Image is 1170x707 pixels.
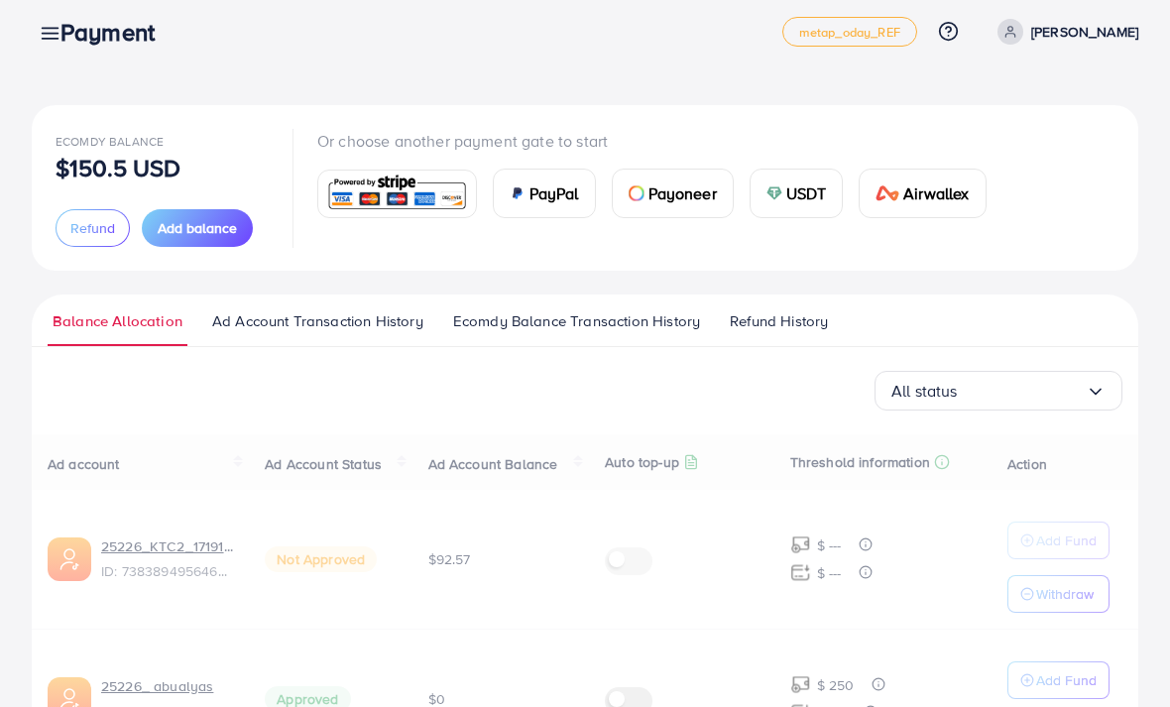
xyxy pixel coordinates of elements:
span: USDT [786,181,827,205]
a: cardAirwallex [859,169,986,218]
span: Payoneer [648,181,717,205]
a: cardPayPal [493,169,596,218]
p: Or choose another payment gate to start [317,129,1002,153]
a: cardUSDT [750,169,844,218]
img: card [510,185,526,201]
span: Refund History [730,310,828,332]
span: Ecomdy Balance [56,133,164,150]
span: metap_oday_REF [799,26,900,39]
img: card [629,185,644,201]
p: $150.5 USD [56,156,181,179]
span: All status [891,376,958,407]
span: Refund [70,218,115,238]
img: card [766,185,782,201]
a: card [317,170,477,218]
span: Ad Account Transaction History [212,310,423,332]
p: [PERSON_NAME] [1031,20,1138,44]
a: cardPayoneer [612,169,734,218]
span: Add balance [158,218,237,238]
img: card [876,185,899,201]
button: Refund [56,209,130,247]
span: Airwallex [903,181,969,205]
a: metap_oday_REF [782,17,917,47]
input: Search for option [958,376,1086,407]
button: Add balance [142,209,253,247]
span: Ecomdy Balance Transaction History [453,310,700,332]
a: [PERSON_NAME] [990,19,1138,45]
h3: Payment [60,18,171,47]
img: card [324,173,470,215]
span: PayPal [529,181,579,205]
span: Balance Allocation [53,310,182,332]
div: Search for option [875,371,1122,411]
iframe: Chat [1086,618,1155,692]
